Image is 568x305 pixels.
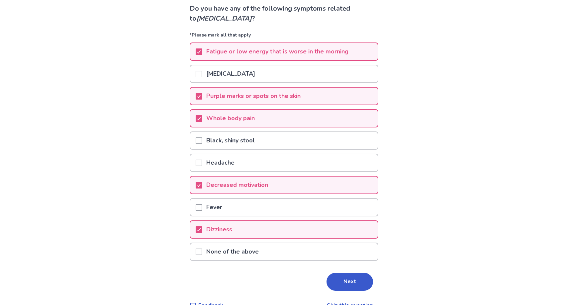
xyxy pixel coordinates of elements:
[202,221,236,238] p: Dizziness
[327,273,373,291] button: Next
[202,243,263,260] p: None of the above
[202,110,259,127] p: Whole body pain
[202,65,259,82] p: [MEDICAL_DATA]
[202,43,352,60] p: Fatigue or low energy that is worse in the morning
[190,4,378,24] p: Do you have any of the following symptoms related to ?
[202,132,259,149] p: Black, shiny stool
[202,177,272,193] p: Decreased motivation
[202,88,305,105] p: Purple marks or spots on the skin
[190,32,378,42] p: *Please mark all that apply
[196,14,252,23] i: [MEDICAL_DATA]
[202,199,226,216] p: Fever
[202,154,238,171] p: Headache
